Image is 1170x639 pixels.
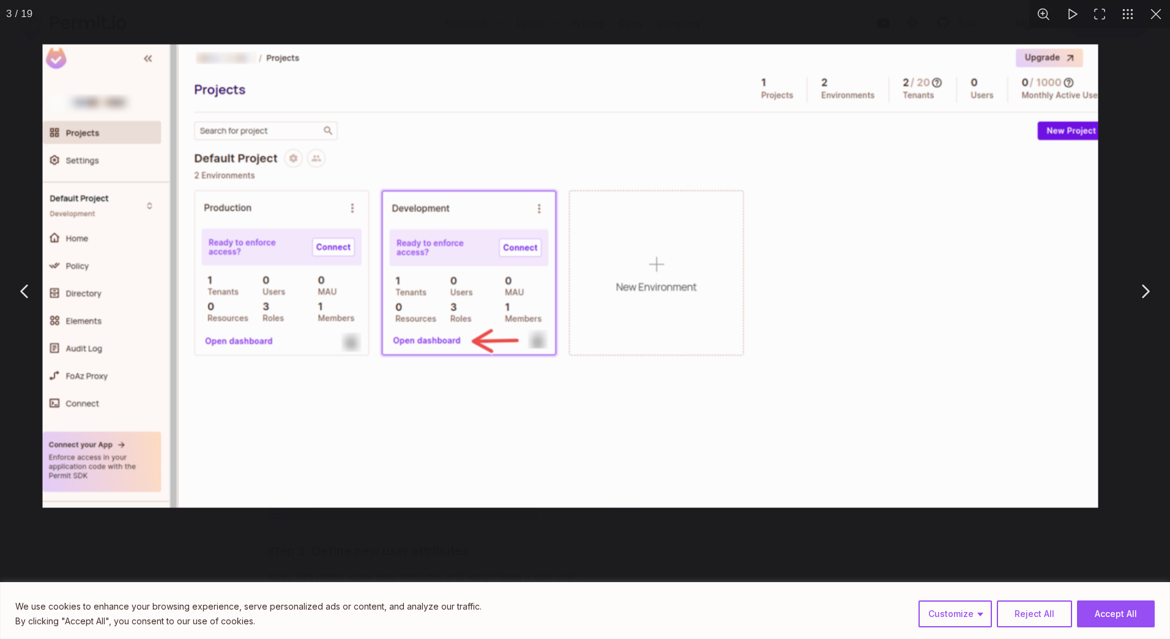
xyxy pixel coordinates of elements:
button: Reject All [997,600,1072,627]
button: Accept All [1077,600,1155,627]
p: We use cookies to enhance your browsing experience, serve personalized ads or content, and analyz... [15,599,482,614]
button: Customize [918,600,992,627]
button: Next [1130,276,1160,307]
button: Previous [10,276,40,307]
p: By clicking "Accept All", you consent to our use of cookies. [15,614,482,629]
img: Image 3 of 19 [43,44,1098,507]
